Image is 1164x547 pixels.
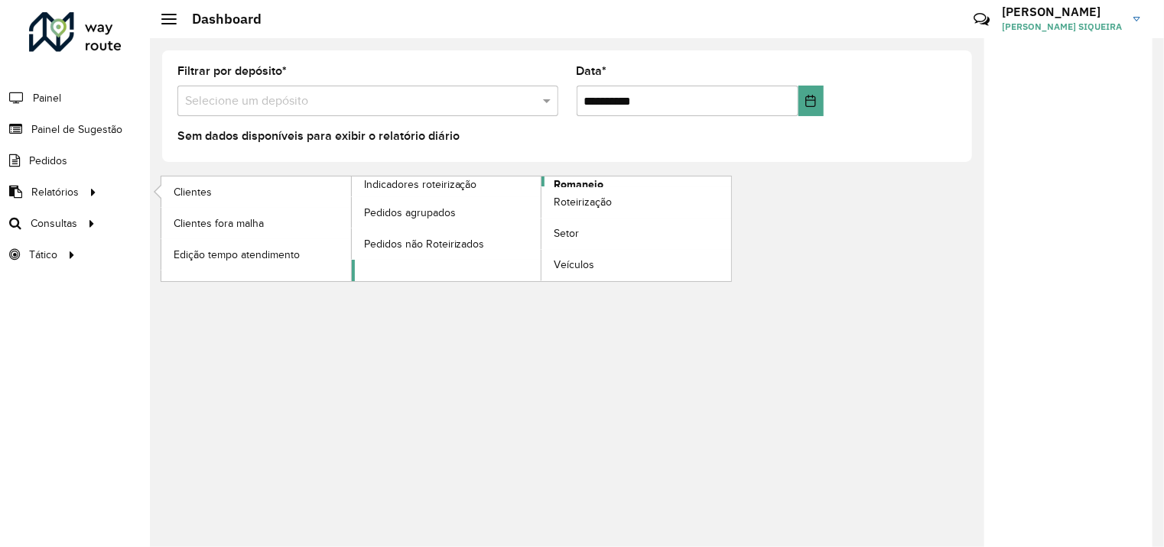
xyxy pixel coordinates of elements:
[352,228,541,259] a: Pedidos não Roteirizados
[177,62,287,80] label: Filtrar por depósito
[541,218,731,249] a: Setor
[177,11,262,28] h2: Dashboard
[1002,5,1122,19] h3: [PERSON_NAME]
[577,62,607,80] label: Data
[554,176,603,193] span: Romaneio
[174,184,212,200] span: Clientes
[31,215,77,231] span: Consultas
[352,197,541,228] a: Pedidos agrupados
[554,194,612,210] span: Roteirização
[174,215,264,231] span: Clientes fora malha
[161,239,351,270] a: Edição tempo atendimento
[161,176,351,207] a: Clientes
[31,121,122,138] span: Painel de Sugestão
[33,90,61,106] span: Painel
[541,187,731,218] a: Roteirização
[31,184,79,200] span: Relatórios
[29,153,67,169] span: Pedidos
[364,205,456,221] span: Pedidos agrupados
[174,247,300,263] span: Edição tempo atendimento
[798,86,824,116] button: Choose Date
[364,176,477,193] span: Indicadores roteirização
[554,225,579,241] span: Setor
[965,3,998,36] a: Contato Rápido
[1002,20,1122,34] span: [PERSON_NAME] SIQUEIRA
[29,247,57,263] span: Tático
[554,257,594,273] span: Veículos
[161,208,351,238] a: Clientes fora malha
[177,127,460,145] label: Sem dados disponíveis para exibir o relatório diário
[352,176,732,281] a: Romaneio
[364,236,485,252] span: Pedidos não Roteirizados
[161,176,541,281] a: Indicadores roteirização
[541,250,731,280] a: Veículos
